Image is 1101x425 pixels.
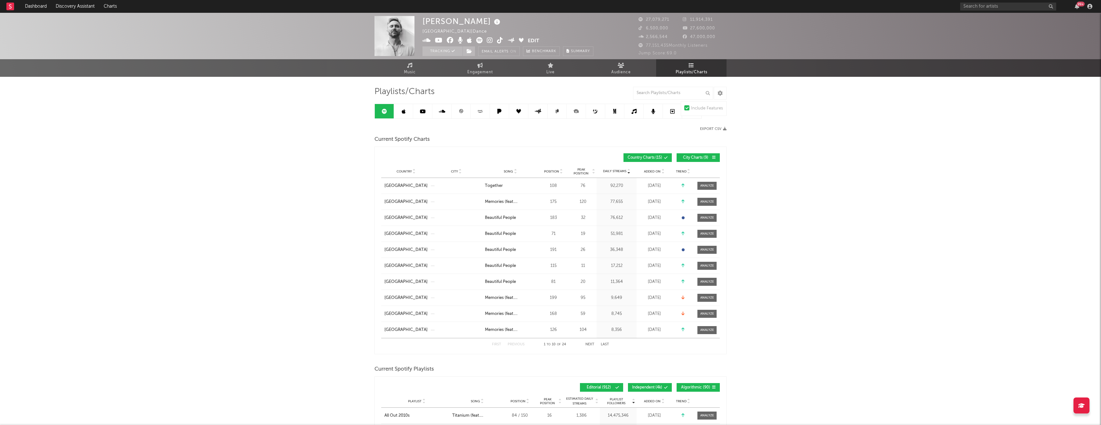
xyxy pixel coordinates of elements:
button: Next [585,343,594,346]
div: 175 [539,199,568,205]
div: Titanium (feat. [PERSON_NAME]) [452,413,502,419]
div: Together [485,183,503,189]
a: Memories (feat. [PERSON_NAME]) [485,295,536,301]
div: [DATE] [638,295,670,301]
a: [GEOGRAPHIC_DATA] [384,247,428,253]
span: Playlist Followers [601,397,631,405]
a: [GEOGRAPHIC_DATA] [384,215,428,221]
div: Beautiful People [485,279,516,285]
button: Export CSV [700,127,727,131]
span: Peak Position [571,168,591,175]
a: Beautiful People [485,247,536,253]
div: 104 [571,327,595,333]
a: [GEOGRAPHIC_DATA] [384,231,428,237]
a: [GEOGRAPHIC_DATA] [384,327,428,333]
span: Country Charts ( 15 ) [628,156,662,160]
button: Independent(4k) [628,383,672,392]
button: Previous [508,343,525,346]
div: [DATE] [638,247,670,253]
div: [DATE] [638,215,670,221]
div: [DATE] [638,327,670,333]
span: Position [544,170,559,173]
span: Country [397,170,412,173]
div: Include Features [691,105,723,112]
div: 92,270 [598,183,635,189]
div: 19 [571,231,595,237]
div: 8,745 [598,311,635,317]
a: Memories (feat. [PERSON_NAME]) [485,327,536,333]
span: Current Spotify Charts [374,136,430,143]
div: 95 [571,295,595,301]
span: 27,600,000 [683,26,715,30]
div: Beautiful People [485,231,516,237]
span: of [557,343,561,346]
button: City Charts(9) [677,153,720,162]
a: Music [374,59,445,77]
span: City Charts ( 9 ) [681,156,710,160]
a: Benchmark [523,46,560,56]
input: Search Playlists/Charts [633,87,713,100]
a: [GEOGRAPHIC_DATA] [384,311,428,317]
span: Position [510,399,526,403]
div: 71 [539,231,568,237]
div: Memories (feat. [PERSON_NAME]) [485,199,536,205]
span: Algorithmic ( 90 ) [681,386,710,389]
div: 76 [571,183,595,189]
div: [DATE] [638,279,670,285]
a: [GEOGRAPHIC_DATA] [384,199,428,205]
span: Playlists/Charts [374,88,435,96]
div: [DATE] [638,183,670,189]
div: 168 [539,311,568,317]
span: Audience [611,68,631,76]
input: Search for artists [960,3,1056,11]
div: 76,612 [598,215,635,221]
div: 126 [539,327,568,333]
div: 1,386 [565,413,598,419]
div: 16 [537,413,561,419]
span: Editorial ( 912 ) [584,386,614,389]
button: Editorial(912) [580,383,623,392]
div: 14,475,346 [601,413,635,419]
div: 77,655 [598,199,635,205]
div: 11 [571,263,595,269]
span: Added On [644,399,661,403]
a: All Out 2010s [384,413,449,419]
div: 17,212 [598,263,635,269]
span: 77,151,435 Monthly Listeners [639,44,708,48]
a: Beautiful People [485,279,536,285]
a: Beautiful People [485,263,536,269]
div: 183 [539,215,568,221]
div: 11,364 [598,279,635,285]
span: Trend [676,399,687,403]
span: Daily Streams [603,169,626,174]
span: Trend [676,170,687,173]
div: [GEOGRAPHIC_DATA] [384,183,428,189]
div: [DATE] [638,413,670,419]
div: 199 [539,295,568,301]
span: Added On [644,170,661,173]
span: Independent ( 4k ) [632,386,662,389]
div: 26 [571,247,595,253]
span: 2,566,544 [639,35,668,39]
span: Summary [571,50,590,53]
div: Beautiful People [485,263,516,269]
a: Memories (feat. [PERSON_NAME]) [485,311,536,317]
div: [GEOGRAPHIC_DATA] [384,295,428,301]
a: Playlists/Charts [656,59,727,77]
div: [DATE] [638,231,670,237]
div: [GEOGRAPHIC_DATA] | Dance [422,28,494,36]
div: 99 + [1077,2,1085,6]
span: Engagement [467,68,493,76]
a: [GEOGRAPHIC_DATA] [384,263,428,269]
div: 8,356 [598,327,635,333]
span: Playlist [408,399,422,403]
a: Together [485,183,536,189]
span: Current Spotify Playlists [374,365,434,373]
button: First [492,343,501,346]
